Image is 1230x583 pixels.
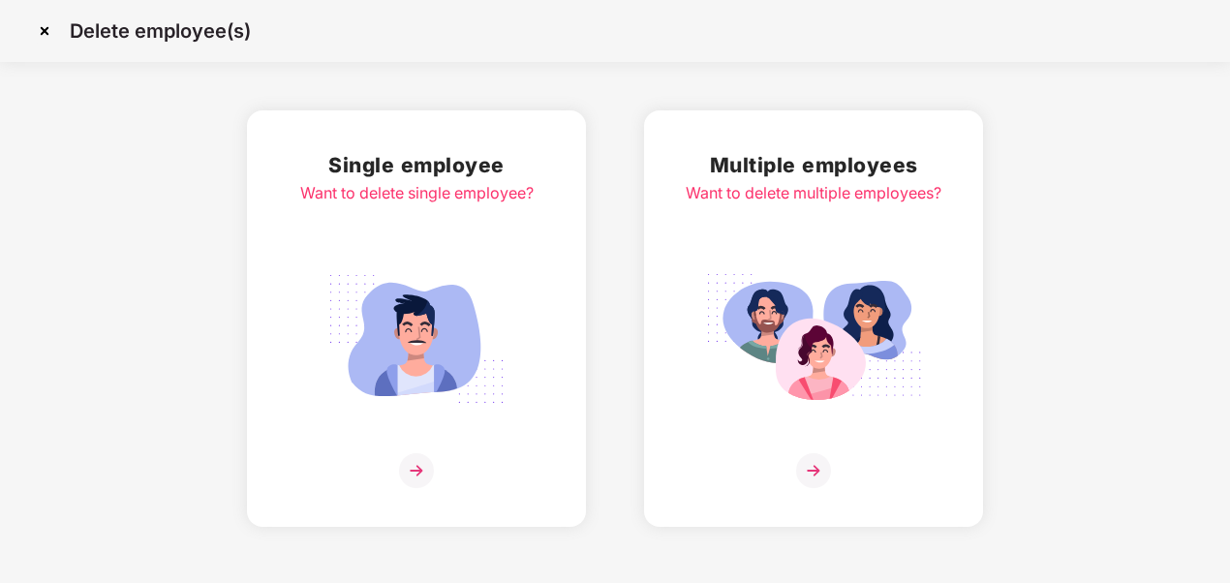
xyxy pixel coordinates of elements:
p: Delete employee(s) [70,19,251,43]
img: svg+xml;base64,PHN2ZyB4bWxucz0iaHR0cDovL3d3dy53My5vcmcvMjAwMC9zdmciIHdpZHRoPSIzNiIgaGVpZ2h0PSIzNi... [399,453,434,488]
div: Want to delete multiple employees? [686,181,941,205]
h2: Multiple employees [686,149,941,181]
img: svg+xml;base64,PHN2ZyB4bWxucz0iaHR0cDovL3d3dy53My5vcmcvMjAwMC9zdmciIGlkPSJTaW5nbGVfZW1wbG95ZWUiIH... [308,263,525,414]
h2: Single employee [300,149,534,181]
img: svg+xml;base64,PHN2ZyB4bWxucz0iaHR0cDovL3d3dy53My5vcmcvMjAwMC9zdmciIGlkPSJNdWx0aXBsZV9lbXBsb3llZS... [705,263,922,414]
img: svg+xml;base64,PHN2ZyBpZD0iQ3Jvc3MtMzJ4MzIiIHhtbG5zPSJodHRwOi8vd3d3LnczLm9yZy8yMDAwL3N2ZyIgd2lkdG... [29,15,60,46]
img: svg+xml;base64,PHN2ZyB4bWxucz0iaHR0cDovL3d3dy53My5vcmcvMjAwMC9zdmciIHdpZHRoPSIzNiIgaGVpZ2h0PSIzNi... [796,453,831,488]
div: Want to delete single employee? [300,181,534,205]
